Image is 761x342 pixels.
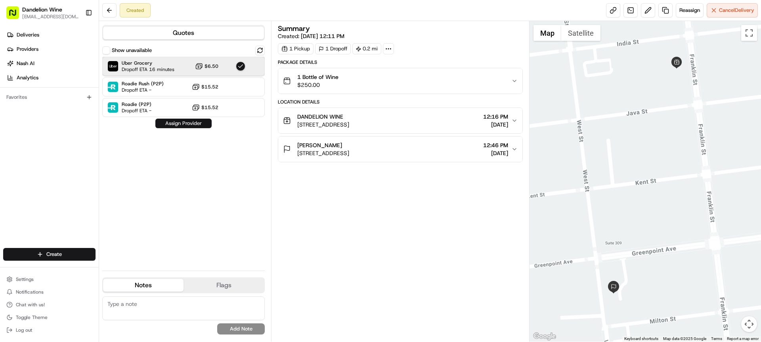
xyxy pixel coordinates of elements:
img: Wisdom Oko [8,115,21,131]
button: Notes [103,279,184,292]
a: Deliveries [3,29,99,41]
span: 12:16 PM [483,113,508,121]
button: $15.52 [192,104,218,111]
span: Wisdom [PERSON_NAME] [25,123,84,129]
span: 12:46 PM [483,141,508,149]
img: Google [532,331,558,342]
span: Providers [17,46,38,53]
button: Toggle Theme [3,312,96,323]
button: CancelDelivery [707,3,758,17]
button: Log out [3,325,96,336]
span: Pylon [79,197,96,203]
span: Reassign [679,7,700,14]
span: DANDELION WINE [297,113,343,121]
img: Roadie (P2P) [108,102,118,113]
button: $15.52 [192,83,218,91]
span: [DATE] [483,121,508,129]
span: $15.52 [201,84,218,90]
span: • [86,123,89,129]
span: Dropoff ETA - [122,87,164,93]
div: Past conversations [8,103,53,110]
span: [DATE] 12:11 PM [301,33,344,40]
span: • [86,144,89,151]
button: Notifications [3,286,96,298]
button: Map camera controls [741,316,757,332]
p: Welcome 👋 [8,32,144,44]
div: 💻 [67,178,73,184]
span: Log out [16,327,32,333]
button: [EMAIL_ADDRESS][DOMAIN_NAME] [22,13,79,20]
button: Create [3,248,96,261]
a: Open this area in Google Maps (opens a new window) [532,331,558,342]
span: Knowledge Base [16,177,61,185]
div: 1 Dropoff [315,43,351,54]
span: Deliveries [17,31,39,38]
span: Created: [278,32,344,40]
span: [DATE] [483,149,508,157]
span: Toggle Theme [16,314,48,321]
span: $6.50 [205,63,218,69]
img: 1736555255976-a54dd68f-1ca7-489b-9aae-adbdc363a1c4 [16,123,22,130]
img: Roadie Rush (P2P) [108,82,118,92]
span: Dropoff ETA 16 minutes [122,66,174,73]
button: DANDELION WINE[STREET_ADDRESS]12:16 PM[DATE] [278,108,522,133]
div: We're available if you need us! [36,84,109,90]
img: Uber Grocery [108,61,118,71]
span: Create [46,251,62,258]
span: $15.52 [201,104,218,111]
button: [PERSON_NAME][STREET_ADDRESS]12:46 PM[DATE] [278,136,522,162]
button: Settings [3,274,96,285]
a: 📗Knowledge Base [5,174,64,188]
div: 1 Pickup [278,43,314,54]
button: See all [123,102,144,111]
div: 📗 [8,178,14,184]
span: Settings [16,276,34,282]
span: [PERSON_NAME] [297,141,342,149]
span: [STREET_ADDRESS] [297,121,349,129]
span: Chat with us! [16,302,45,308]
span: Analytics [17,74,38,81]
a: 💻API Documentation [64,174,130,188]
button: Keyboard shortcuts [624,336,658,342]
span: [STREET_ADDRESS] [297,149,349,157]
span: Notifications [16,289,44,295]
img: 1736555255976-a54dd68f-1ca7-489b-9aae-adbdc363a1c4 [16,145,22,151]
label: Show unavailable [112,47,152,54]
button: Chat with us! [3,299,96,310]
span: Map data ©2025 Google [663,336,706,341]
span: [DATE] [90,123,107,129]
a: Providers [3,43,99,56]
span: API Documentation [75,177,127,185]
img: Nash [8,8,24,24]
div: Location Details [278,99,522,105]
button: Start new chat [135,78,144,88]
input: Clear [21,51,131,60]
img: Wisdom Oko [8,137,21,152]
button: Dandelion Wine[EMAIL_ADDRESS][DOMAIN_NAME] [3,3,82,22]
a: Powered byPylon [56,196,96,203]
span: Roadie (P2P) [122,101,151,108]
button: Flags [184,279,264,292]
span: Uber Grocery [122,60,174,66]
div: Package Details [278,59,522,65]
div: Start new chat [36,76,130,84]
span: Cancel Delivery [719,7,754,14]
span: [DATE] [90,144,107,151]
div: 0.2 mi [352,43,381,54]
button: Quotes [103,27,264,39]
span: $250.00 [297,81,338,89]
div: Favorites [3,91,96,104]
a: Terms (opens in new tab) [711,336,722,341]
button: Dandelion Wine [22,6,62,13]
a: Analytics [3,71,99,84]
button: Show satellite imagery [561,25,600,41]
span: Dropoff ETA - [122,108,151,114]
img: 1736555255976-a54dd68f-1ca7-489b-9aae-adbdc363a1c4 [8,76,22,90]
span: 1 Bottle of Wine [297,73,338,81]
a: Nash AI [3,57,99,70]
button: Reassign [676,3,704,17]
a: Report a map error [727,336,759,341]
button: $6.50 [195,62,218,70]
